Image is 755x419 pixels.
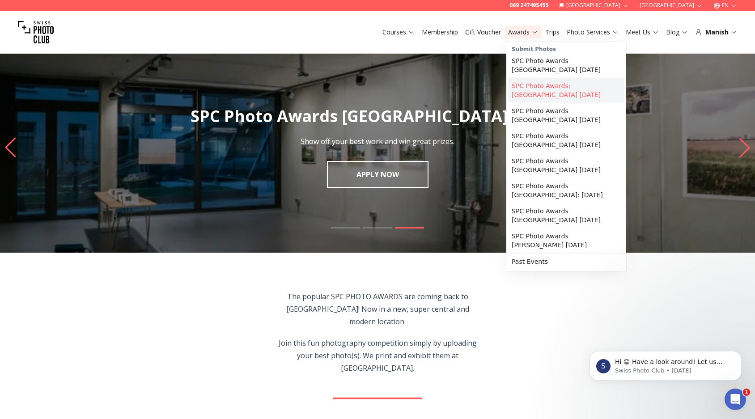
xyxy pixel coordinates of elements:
div: Manish [695,28,737,37]
p: Join this fun photography competition simply by uploading your best photo(s). We print and exhibi... [276,337,480,374]
a: Awards [508,28,538,37]
a: SPC Photo Awards [PERSON_NAME] [DATE] [508,228,624,253]
img: Swiss photo club [18,14,54,50]
a: SPC Photo Awards [GEOGRAPHIC_DATA] [DATE] [508,103,624,128]
a: Gift Voucher [465,28,501,37]
a: Courses [382,28,415,37]
a: SPC Photo Awards [GEOGRAPHIC_DATA] [DATE] [508,153,624,178]
div: Submit Photos [508,44,624,53]
a: SPC Photo Awards [GEOGRAPHIC_DATA] [DATE] [508,203,624,228]
a: Membership [422,28,458,37]
button: Membership [418,26,462,38]
a: SPC Photo Awards [GEOGRAPHIC_DATA] [DATE] [508,128,624,153]
a: SPC Photo Awards: [GEOGRAPHIC_DATA] [DATE] [508,78,624,103]
span: 1 [743,389,750,396]
a: Past Events [508,254,624,270]
a: Trips [545,28,560,37]
button: Awards [505,26,542,38]
a: Photo Services [567,28,619,37]
button: Courses [379,26,418,38]
button: Meet Us [622,26,662,38]
a: Blog [666,28,688,37]
a: SPC Photo Awards [GEOGRAPHIC_DATA]: [DATE] [508,178,624,203]
button: Blog [662,26,691,38]
a: Meet Us [626,28,659,37]
iframe: Intercom notifications message [576,332,755,395]
p: Show off your best work and win great prizes. [301,136,454,147]
button: Gift Voucher [462,26,505,38]
a: SPC Photo Awards [GEOGRAPHIC_DATA] [DATE] [508,53,624,78]
button: Trips [542,26,563,38]
iframe: Intercom live chat [725,389,746,410]
a: 069 247495455 [509,2,548,9]
p: The popular SPC PHOTO AWARDS are coming back to [GEOGRAPHIC_DATA]! Now in a new, super central an... [276,290,480,328]
a: APPLY NOW [327,161,428,188]
button: Photo Services [563,26,622,38]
